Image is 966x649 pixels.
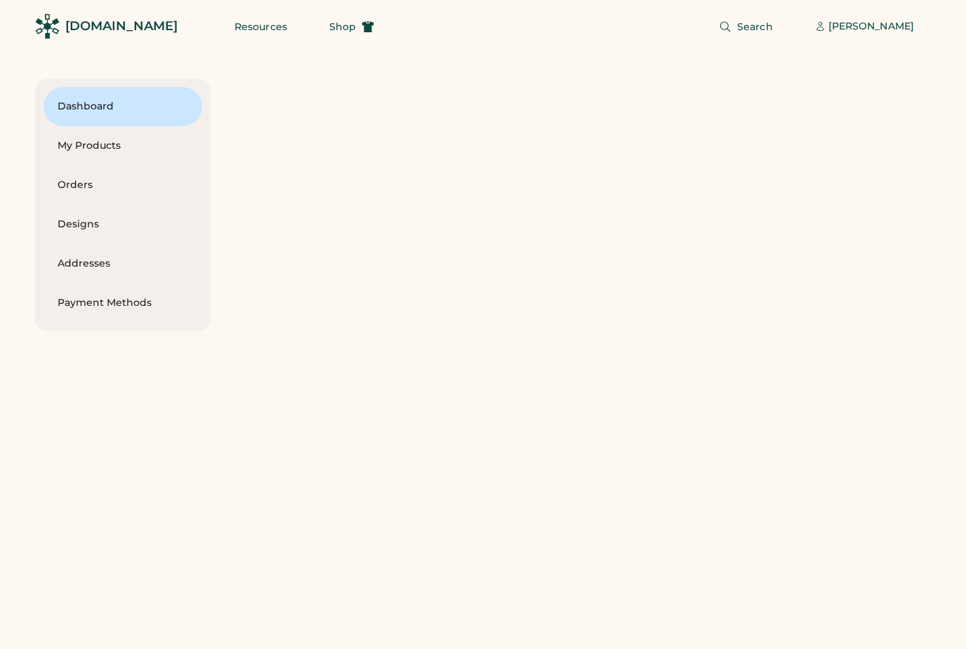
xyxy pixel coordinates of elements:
[58,178,188,192] div: Orders
[329,22,356,32] span: Shop
[312,13,391,41] button: Shop
[58,257,188,271] div: Addresses
[828,20,914,34] div: [PERSON_NAME]
[702,13,790,41] button: Search
[737,22,773,32] span: Search
[65,18,178,35] div: [DOMAIN_NAME]
[58,218,188,232] div: Designs
[218,13,304,41] button: Resources
[35,14,60,39] img: Rendered Logo - Screens
[58,139,188,153] div: My Products
[58,100,188,114] div: Dashboard
[58,296,188,310] div: Payment Methods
